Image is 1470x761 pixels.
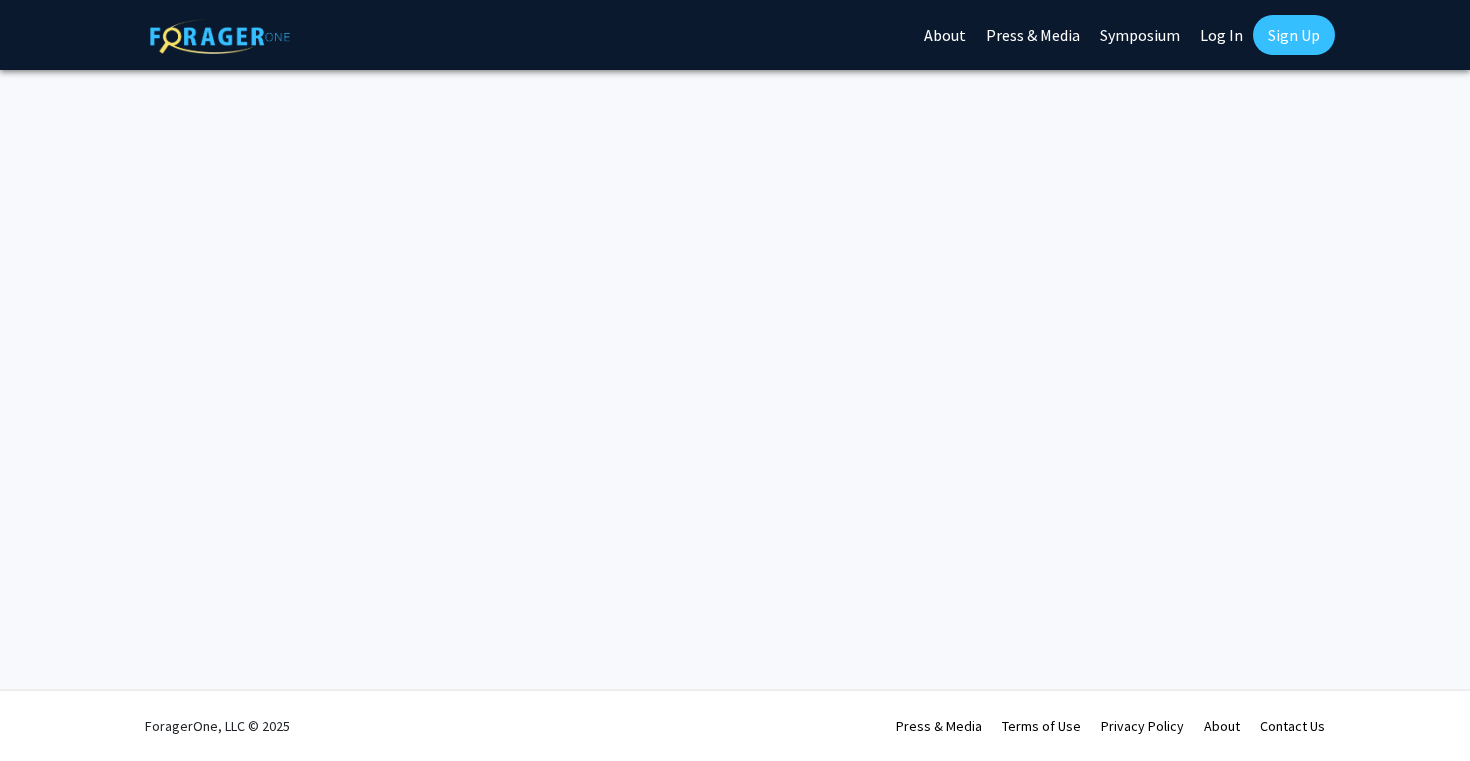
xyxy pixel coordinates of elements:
a: Press & Media [896,717,982,735]
a: Sign Up [1253,15,1335,55]
a: Contact Us [1260,717,1325,735]
div: ForagerOne, LLC © 2025 [145,691,290,761]
a: Privacy Policy [1101,717,1184,735]
img: ForagerOne Logo [150,19,290,54]
a: Terms of Use [1002,717,1081,735]
a: About [1204,717,1240,735]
